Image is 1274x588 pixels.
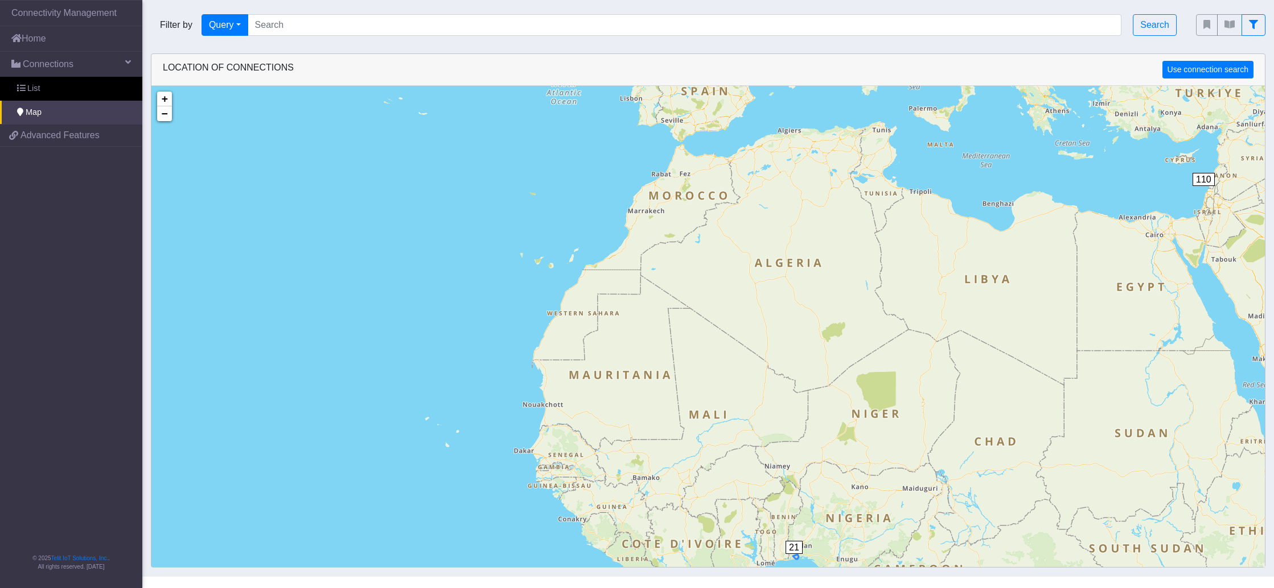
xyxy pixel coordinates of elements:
[786,541,803,554] span: 21
[23,57,73,71] span: Connections
[157,92,172,106] a: Zoom in
[157,106,172,121] a: Zoom out
[202,14,248,36] button: Query
[26,106,42,119] span: Map
[1193,173,1215,186] span: 110
[20,129,100,142] span: Advanced Features
[151,54,1265,86] div: LOCATION OF CONNECTIONS
[27,82,40,95] span: List
[151,18,202,32] span: Filter by
[248,14,1122,36] input: Search...
[1133,14,1177,36] button: Search
[51,555,108,561] a: Telit IoT Solutions, Inc.
[1196,14,1265,36] div: fitlers menu
[1162,61,1254,78] button: Use connection search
